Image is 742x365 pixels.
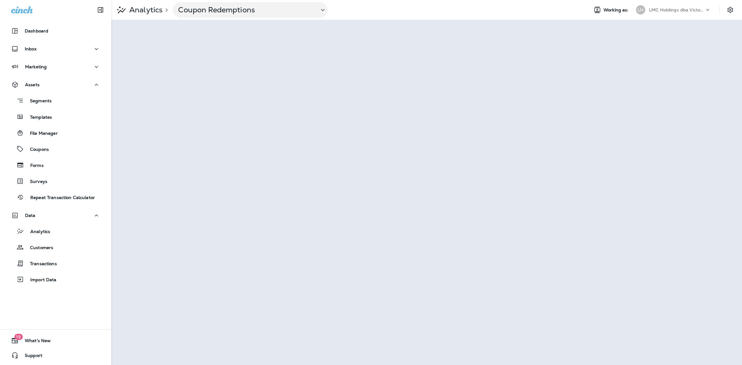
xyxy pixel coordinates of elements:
p: File Manager [24,131,58,137]
p: Import Data [24,277,57,283]
p: Analytics [127,5,163,15]
p: Surveys [24,179,47,185]
div: LH [636,5,645,15]
button: Import Data [6,273,105,286]
p: Forms [24,163,44,169]
button: Segments [6,94,105,107]
p: Analytics [24,229,50,235]
button: Repeat Transaction Calculator [6,191,105,204]
p: > [163,7,168,12]
span: Working as: [603,7,630,13]
button: Transactions [6,257,105,270]
p: Templates [24,115,52,121]
button: Surveys [6,175,105,188]
button: Data [6,209,105,222]
button: Settings [725,4,736,15]
button: Templates [6,110,105,123]
span: Support [19,353,42,360]
p: Inbox [25,46,36,51]
p: Marketing [25,64,47,69]
button: Dashboard [6,25,105,37]
button: Support [6,349,105,362]
button: File Manager [6,126,105,139]
p: Transactions [24,261,57,267]
p: Repeat Transaction Calculator [24,195,95,201]
button: Inbox [6,43,105,55]
p: Data [25,213,36,218]
button: Collapse Sidebar [92,4,109,16]
p: Segments [24,98,52,104]
button: Customers [6,241,105,254]
button: Assets [6,79,105,91]
p: Coupon Redemptions [178,5,314,15]
p: Dashboard [25,28,48,33]
p: Customers [24,245,53,251]
span: 19 [14,334,23,340]
button: Coupons [6,142,105,155]
p: LMC Holdings dba Victory Lane Quick Oil Change [649,7,705,12]
p: Coupons [24,147,49,153]
button: Marketing [6,61,105,73]
button: Analytics [6,225,105,238]
span: What's New [19,338,51,346]
button: Forms [6,159,105,172]
p: Assets [25,82,40,87]
button: 19What's New [6,334,105,347]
